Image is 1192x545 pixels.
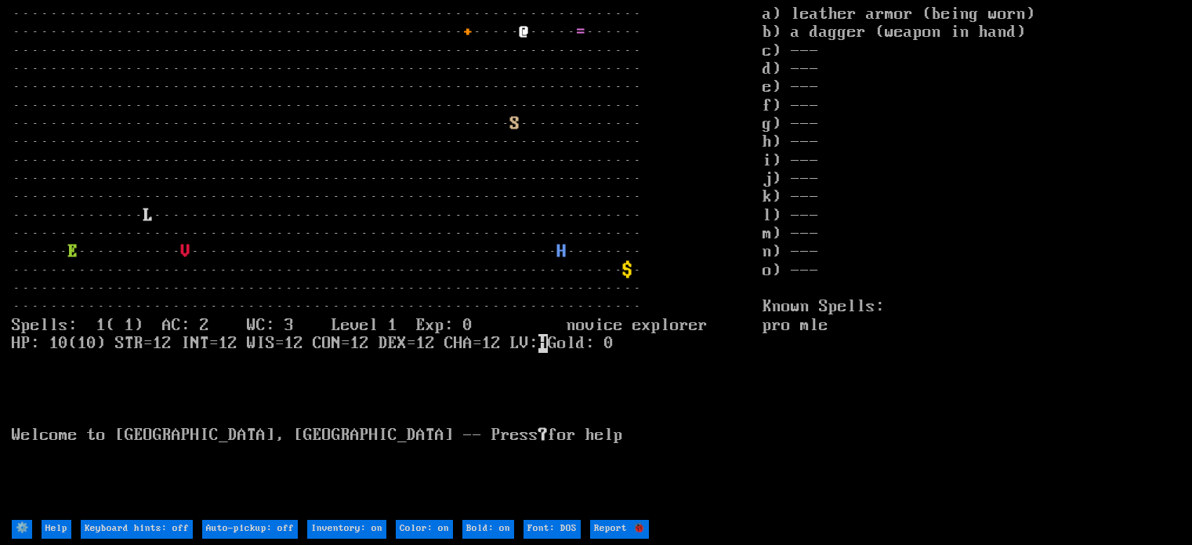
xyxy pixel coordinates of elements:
input: Report 🐞 [590,520,649,538]
b: ? [538,426,548,445]
input: Bold: on [462,520,514,538]
font: = [576,23,585,42]
font: H [557,242,567,261]
input: Inventory: on [307,520,386,538]
stats: a) leather armor (being worn) b) a dagger (weapon in hand) c) --- d) --- e) --- f) --- g) --- h) ... [763,5,1179,518]
input: ⚙️ [12,520,32,538]
input: Auto-pickup: off [202,520,298,538]
font: $ [623,261,632,280]
larn: ··································································· ·····························... [12,5,763,518]
font: V [181,242,190,261]
input: Font: DOS [524,520,581,538]
input: Keyboard hints: off [81,520,193,538]
input: Color: on [396,520,453,538]
font: @ [520,23,529,42]
input: Help [42,520,71,538]
mark: H [538,334,548,353]
font: E [68,242,78,261]
font: + [463,23,473,42]
font: L [143,206,153,225]
font: S [510,114,520,133]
